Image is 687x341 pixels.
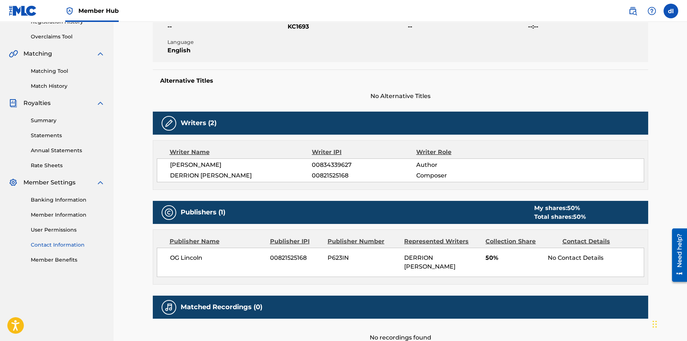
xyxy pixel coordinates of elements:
img: expand [96,49,105,58]
div: Total shares: [534,213,586,221]
span: 00834339627 [312,161,416,169]
span: Composer [416,171,511,180]
a: Member Information [31,211,105,219]
span: 00821525168 [270,254,322,262]
h5: Writers (2) [181,119,217,127]
img: expand [96,178,105,187]
div: Publisher Name [170,237,265,246]
div: Writer Name [170,148,312,157]
div: Writer IPI [312,148,416,157]
span: -- [408,22,526,31]
img: Matched Recordings [165,303,173,312]
span: Matching [23,49,52,58]
span: -- [167,22,286,31]
span: No Alternative Titles [153,92,648,101]
span: 50 % [567,205,580,211]
div: Drag [653,313,657,335]
span: 50% [485,254,542,262]
img: Writers [165,119,173,128]
span: DERRION [PERSON_NAME] [170,171,312,180]
span: P623IN [328,254,399,262]
div: User Menu [664,4,678,18]
div: Publisher Number [328,237,399,246]
a: Member Benefits [31,256,105,264]
h5: Publishers (1) [181,208,225,217]
iframe: Resource Center [666,225,687,284]
span: Member Hub [78,7,119,15]
img: help [647,7,656,15]
div: Represented Writers [404,237,480,246]
img: search [628,7,637,15]
img: Matching [9,49,18,58]
a: User Permissions [31,226,105,234]
h5: Alternative Titles [160,77,641,85]
span: English [167,46,286,55]
a: Banking Information [31,196,105,204]
a: Summary [31,117,105,124]
iframe: Chat Widget [650,306,687,341]
h5: Matched Recordings (0) [181,303,262,311]
div: Contact Details [562,237,634,246]
span: --:-- [528,22,646,31]
div: Help [644,4,659,18]
img: Top Rightsholder [65,7,74,15]
span: Royalties [23,99,51,108]
span: Language [167,38,286,46]
div: Writer Role [416,148,511,157]
img: Royalties [9,99,18,108]
div: No Contact Details [548,254,643,262]
span: DERRION [PERSON_NAME] [404,254,455,270]
img: expand [96,99,105,108]
div: Publisher IPI [270,237,322,246]
img: MLC Logo [9,5,37,16]
a: Overclaims Tool [31,33,105,41]
span: OG Lincoln [170,254,265,262]
a: Matching Tool [31,67,105,75]
a: Statements [31,132,105,139]
span: Member Settings [23,178,75,187]
a: Public Search [625,4,640,18]
a: Rate Sheets [31,162,105,169]
img: Member Settings [9,178,18,187]
span: [PERSON_NAME] [170,161,312,169]
span: Author [416,161,511,169]
a: Annual Statements [31,147,105,154]
a: Match History [31,82,105,90]
span: 00821525168 [312,171,416,180]
span: 50 % [573,213,586,220]
img: Publishers [165,208,173,217]
span: KC1693 [288,22,406,31]
div: Collection Share [485,237,557,246]
div: My shares: [534,204,586,213]
a: Contact Information [31,241,105,249]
